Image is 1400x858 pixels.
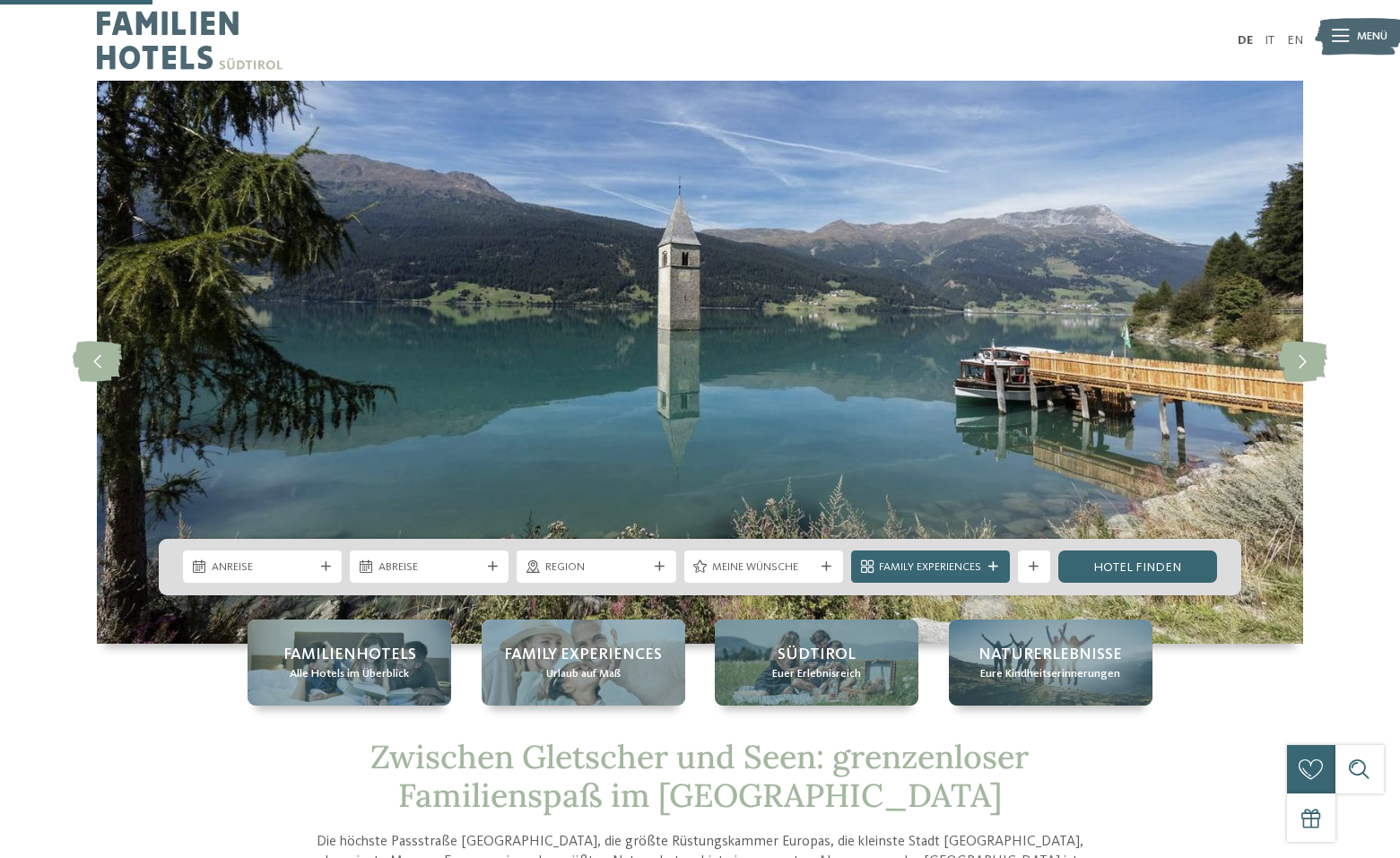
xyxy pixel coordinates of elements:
span: Urlaub auf Maß [546,666,621,682]
span: Südtirol [778,644,856,666]
span: Abreise [378,559,481,576]
span: Region [545,559,648,576]
a: Familienhotel im Vinschgau, der Kultur- und Genussregion Familienhotels Alle Hotels im Überblick [248,620,451,706]
a: EN [1287,34,1303,47]
span: Familienhotels [283,644,416,666]
span: Anreise [212,559,314,576]
a: Hotel finden [1058,550,1217,583]
a: Familienhotel im Vinschgau, der Kultur- und Genussregion Südtirol Euer Erlebnisreich [715,620,918,706]
span: Family Experiences [504,644,662,666]
a: Familienhotel im Vinschgau, der Kultur- und Genussregion Naturerlebnisse Eure Kindheitserinnerungen [949,620,1152,706]
span: Menü [1357,29,1387,45]
span: Naturerlebnisse [978,644,1122,666]
span: Zwischen Gletscher und Seen: grenzenloser Familienspaß im [GEOGRAPHIC_DATA] [370,736,1029,816]
span: Euer Erlebnisreich [772,666,861,682]
a: DE [1238,34,1253,47]
a: Familienhotel im Vinschgau, der Kultur- und Genussregion Family Experiences Urlaub auf Maß [482,620,685,706]
span: Meine Wünsche [712,559,814,576]
span: Eure Kindheitserinnerungen [980,666,1120,682]
a: IT [1265,34,1274,47]
span: Family Experiences [879,559,981,576]
span: Alle Hotels im Überblick [290,666,409,682]
img: Familienhotel im Vinschgau, der Kultur- und Genussregion [97,81,1303,644]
